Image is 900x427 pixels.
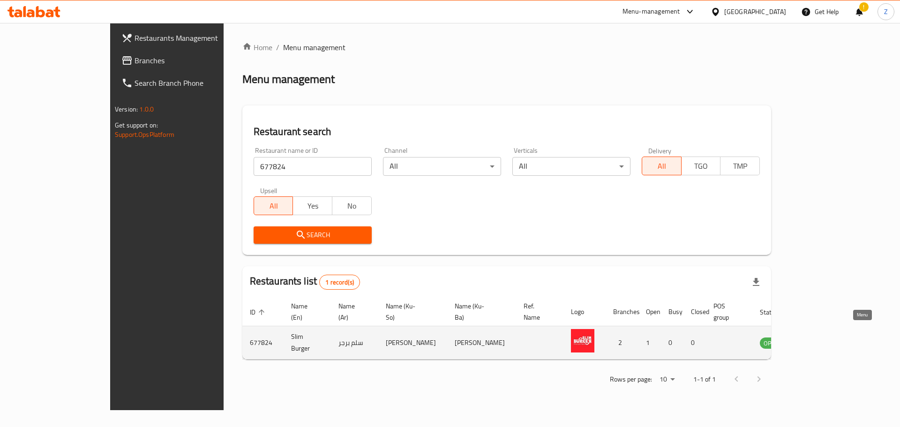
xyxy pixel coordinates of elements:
th: Branches [606,298,638,326]
span: Branches [135,55,253,66]
span: Get support on: [115,119,158,131]
h2: Restaurant search [254,125,760,139]
span: Name (Ku-Ba) [455,300,505,323]
button: All [642,157,682,175]
table: enhanced table [242,298,834,360]
div: Menu-management [622,6,680,17]
span: Version: [115,103,138,115]
input: Search for restaurant name or ID.. [254,157,372,176]
div: All [383,157,501,176]
a: Support.OpsPlatform [115,128,174,141]
a: Branches [114,49,261,72]
span: Menu management [283,42,345,53]
h2: Restaurants list [250,274,360,290]
button: No [332,196,372,215]
span: No [336,199,368,213]
td: [PERSON_NAME] [378,326,447,360]
button: Search [254,226,372,244]
span: Name (Ar) [338,300,367,323]
button: TGO [681,157,721,175]
span: All [258,199,290,213]
td: Slim Burger [284,326,331,360]
span: Z [884,7,888,17]
div: All [512,157,630,176]
span: 1 record(s) [320,278,360,287]
td: 0 [683,326,706,360]
p: Rows per page: [610,374,652,385]
div: [GEOGRAPHIC_DATA] [724,7,786,17]
span: OPEN [760,338,783,349]
td: 2 [606,326,638,360]
span: Status [760,307,790,318]
span: Search Branch Phone [135,77,253,89]
td: [PERSON_NAME] [447,326,516,360]
div: Total records count [319,275,360,290]
a: Search Branch Phone [114,72,261,94]
span: Name (Ku-So) [386,300,436,323]
span: POS group [713,300,741,323]
span: Yes [297,199,329,213]
th: Closed [683,298,706,326]
label: Delivery [648,147,672,154]
td: 0 [661,326,683,360]
th: Busy [661,298,683,326]
span: Search [261,229,364,241]
th: Open [638,298,661,326]
button: TMP [720,157,760,175]
div: Rows per page: [656,373,678,387]
td: سلم برجر [331,326,378,360]
span: ID [250,307,268,318]
label: Upsell [260,187,277,194]
h2: Menu management [242,72,335,87]
button: All [254,196,293,215]
span: TMP [724,159,756,173]
span: All [646,159,678,173]
span: TGO [685,159,717,173]
span: Ref. Name [524,300,552,323]
button: Yes [292,196,332,215]
nav: breadcrumb [242,42,771,53]
td: 677824 [242,326,284,360]
li: / [276,42,279,53]
span: 1.0.0 [139,103,154,115]
a: Restaurants Management [114,27,261,49]
img: Slim Burger [571,329,594,352]
th: Logo [563,298,606,326]
div: Export file [745,271,767,293]
td: 1 [638,326,661,360]
span: Name (En) [291,300,320,323]
p: 1-1 of 1 [693,374,716,385]
span: Restaurants Management [135,32,253,44]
